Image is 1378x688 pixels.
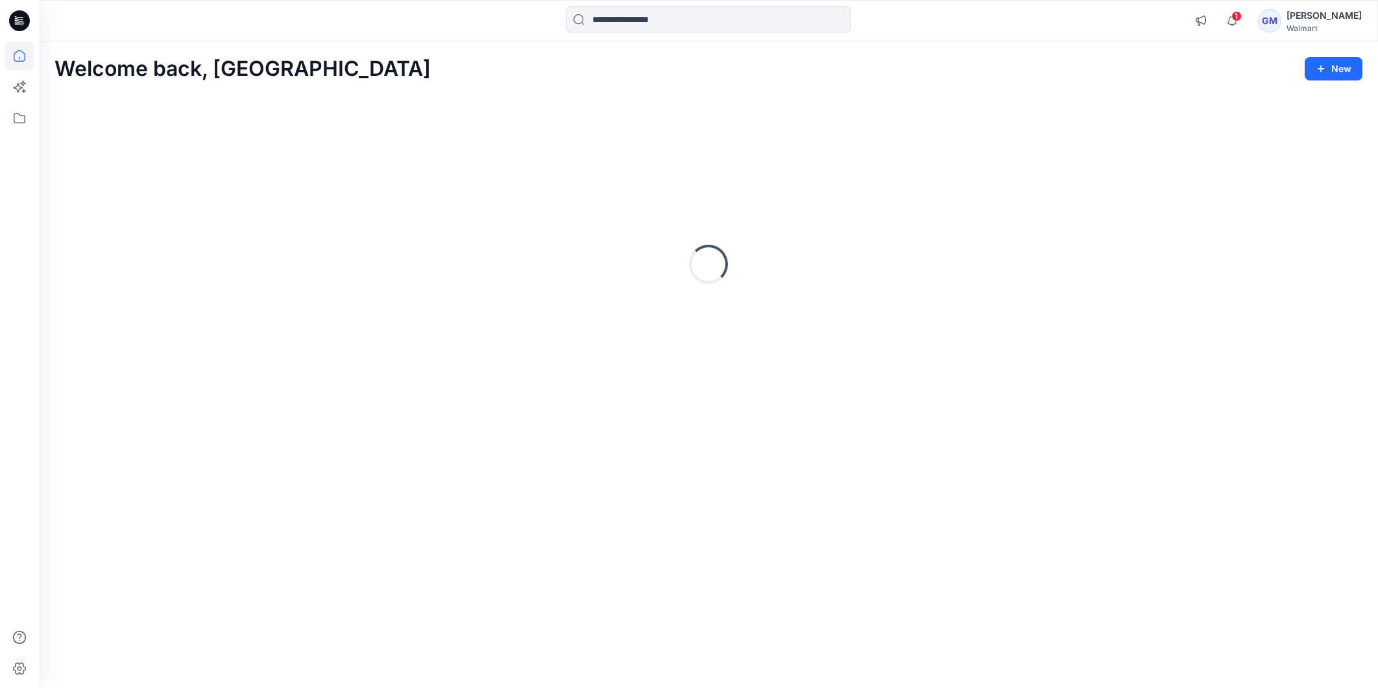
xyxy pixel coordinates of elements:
h2: Welcome back, [GEOGRAPHIC_DATA] [54,57,431,81]
div: Walmart [1287,23,1362,33]
div: [PERSON_NAME] [1287,8,1362,23]
button: New [1305,57,1362,80]
span: 1 [1231,11,1242,21]
div: GM [1258,9,1281,32]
